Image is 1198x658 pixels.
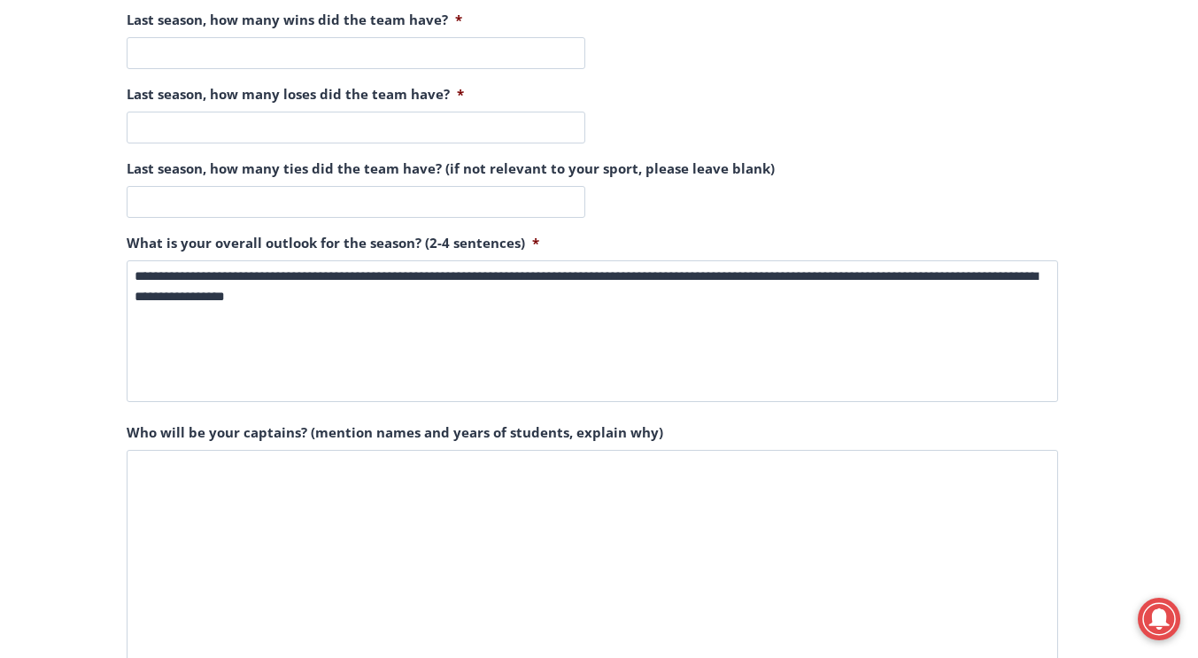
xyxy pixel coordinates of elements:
label: Last season, how many loses did the team have? [127,86,464,104]
label: What is your overall outlook for the season? (2-4 sentences) [127,235,539,252]
a: Intern @ [DOMAIN_NAME] [426,172,858,221]
label: Last season, how many wins did the team have? [127,12,462,29]
label: Last season, how many ties did the team have? (if not relevant to your sport, please leave blank) [127,160,775,178]
div: Apply Now <> summer and RHS senior internships available [447,1,837,172]
span: Intern @ [DOMAIN_NAME] [463,176,821,216]
label: Who will be your captains? (mention names and years of students, explain why) [127,424,663,442]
